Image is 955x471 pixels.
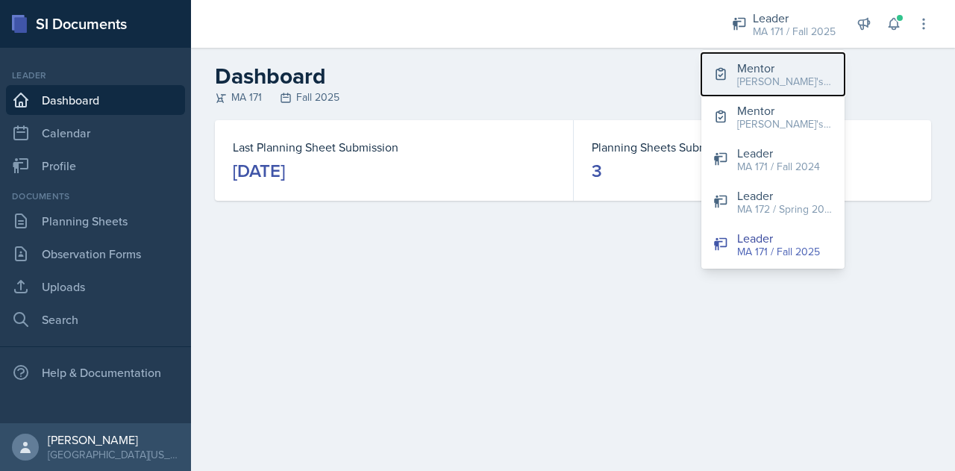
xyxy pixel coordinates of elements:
[6,151,185,181] a: Profile
[737,116,833,132] div: [PERSON_NAME]'s Group / Spring 2025
[737,229,820,247] div: Leader
[737,102,833,119] div: Mentor
[737,187,833,205] div: Leader
[737,202,833,217] div: MA 172 / Spring 2025
[6,239,185,269] a: Observation Forms
[233,159,285,183] div: [DATE]
[701,53,845,96] button: Mentor [PERSON_NAME]'s Groups / Fall 2025
[6,85,185,115] a: Dashboard
[6,190,185,203] div: Documents
[753,24,836,40] div: MA 171 / Fall 2025
[6,206,185,236] a: Planning Sheets
[6,358,185,387] div: Help & Documentation
[701,223,845,266] button: Leader MA 171 / Fall 2025
[215,90,931,105] div: MA 171 Fall 2025
[6,118,185,148] a: Calendar
[737,144,820,162] div: Leader
[6,305,185,334] a: Search
[592,159,602,183] div: 3
[737,59,833,77] div: Mentor
[48,432,179,447] div: [PERSON_NAME]
[701,96,845,138] button: Mentor [PERSON_NAME]'s Group / Spring 2025
[215,63,931,90] h2: Dashboard
[48,447,179,462] div: [GEOGRAPHIC_DATA][US_STATE] in [GEOGRAPHIC_DATA]
[233,138,555,156] dt: Last Planning Sheet Submission
[737,159,820,175] div: MA 171 / Fall 2024
[6,69,185,82] div: Leader
[701,181,845,223] button: Leader MA 172 / Spring 2025
[737,74,833,90] div: [PERSON_NAME]'s Groups / Fall 2025
[753,9,836,27] div: Leader
[592,138,913,156] dt: Planning Sheets Submitted
[6,272,185,302] a: Uploads
[737,244,820,260] div: MA 171 / Fall 2025
[701,138,845,181] button: Leader MA 171 / Fall 2024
